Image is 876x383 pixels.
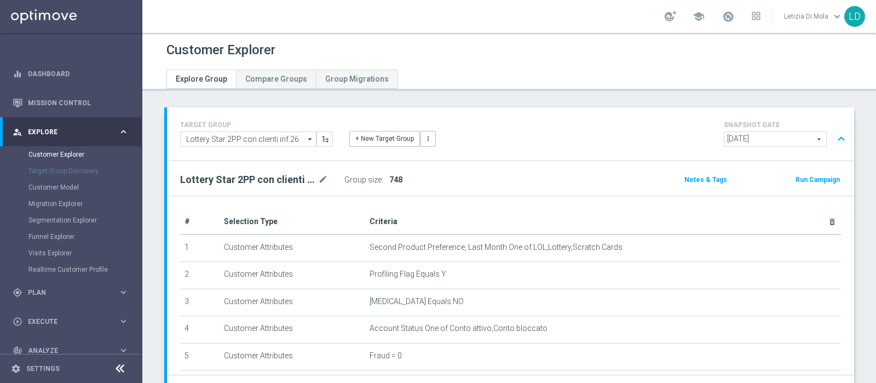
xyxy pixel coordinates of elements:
[13,317,118,327] div: Execute
[28,163,141,179] div: Target Group Discovery
[13,346,22,356] i: track_changes
[180,289,220,316] td: 3
[13,127,118,137] div: Explore
[118,345,129,356] i: keyboard_arrow_right
[28,150,114,159] a: Customer Explorer
[349,131,420,146] button: + New Target Group
[783,8,844,25] a: Letizia Di Molakeyboard_arrow_down
[724,121,850,129] h4: SNAPSHOT DATE
[12,70,129,78] button: equalizer Dashboard
[424,135,432,142] i: more_vert
[12,288,129,297] button: gps_fixed Plan keyboard_arrow_right
[28,249,114,258] a: Visits Explorer
[370,270,446,279] span: Profiling Flag Equals Y
[220,262,365,289] td: Customer Attributes
[13,59,129,88] div: Dashboard
[693,10,705,22] span: school
[420,131,436,146] button: more_vert
[28,179,141,196] div: Customer Model
[180,316,220,344] td: 4
[118,127,129,137] i: keyboard_arrow_right
[344,175,382,185] label: Group size
[370,351,402,361] span: Fraud = 0
[13,288,118,298] div: Plan
[13,317,22,327] i: play_circle_outline
[12,317,129,326] button: play_circle_outline Execute keyboard_arrow_right
[28,183,114,192] a: Customer Model
[220,235,365,262] td: Customer Attributes
[176,75,227,83] span: Explore Group
[180,209,220,235] th: #
[28,347,118,354] span: Analyze
[220,316,365,344] td: Customer Attributes
[28,196,141,212] div: Migration Explorer
[180,118,841,150] div: TARGET GROUP arrow_drop_down + New Target Group more_vert SNAPSHOT DATE arrow_drop_down expand_less
[13,346,118,356] div: Analyze
[180,121,333,129] h4: TARGET GROUP
[180,343,220,370] td: 5
[13,69,22,79] i: equalizer
[180,262,220,289] td: 2
[28,245,141,261] div: Visits Explorer
[28,199,114,208] a: Migration Explorer
[325,75,389,83] span: Group Migrations
[26,365,60,372] a: Settings
[828,218,837,226] i: delete_forever
[11,364,21,374] i: settings
[166,70,398,89] ul: Tabs
[13,127,22,137] i: person_search
[12,128,129,136] button: person_search Explore keyboard_arrow_right
[370,297,464,306] span: [MEDICAL_DATA] Equals NO
[318,173,328,186] i: mode_edit
[794,174,841,186] button: Run Campaign
[844,6,865,27] div: LD
[683,174,728,186] button: Notes & Tags
[245,75,307,83] span: Compare Groups
[382,175,383,185] label: :
[166,42,275,58] h1: Customer Explorer
[118,287,129,298] i: keyboard_arrow_right
[13,88,129,117] div: Mission Control
[305,132,316,146] i: arrow_drop_down
[28,289,118,296] span: Plan
[28,261,141,278] div: Realtime Customer Profile
[118,316,129,327] i: keyboard_arrow_right
[28,232,114,241] a: Funnel Explorer
[28,146,141,163] div: Customer Explorer
[180,173,316,186] h2: Lottery Star 2PP con clienti inf.26
[28,228,141,245] div: Funnel Explorer
[220,209,365,235] th: Selection Type
[833,129,849,150] button: expand_less
[370,243,623,252] span: Second Product Preference, Last Month One of LOL,Lottery,Scratch Cards
[28,318,118,325] span: Execute
[13,288,22,298] i: gps_fixed
[180,132,316,147] input: Select Existing or Create New
[28,216,114,225] a: Segmentation Explorer
[180,235,220,262] td: 1
[389,175,402,184] span: 748
[12,99,129,107] button: Mission Control
[28,129,118,135] span: Explore
[370,324,547,333] span: Account Status One of Conto attivo,Conto bloccato
[220,343,365,370] td: Customer Attributes
[220,289,365,316] td: Customer Attributes
[28,88,129,117] a: Mission Control
[28,265,114,274] a: Realtime Customer Profile
[28,59,129,88] a: Dashboard
[370,217,397,226] span: Criteria
[28,212,141,228] div: Segmentation Explorer
[12,346,129,355] button: track_changes Analyze keyboard_arrow_right
[831,10,843,22] span: keyboard_arrow_down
